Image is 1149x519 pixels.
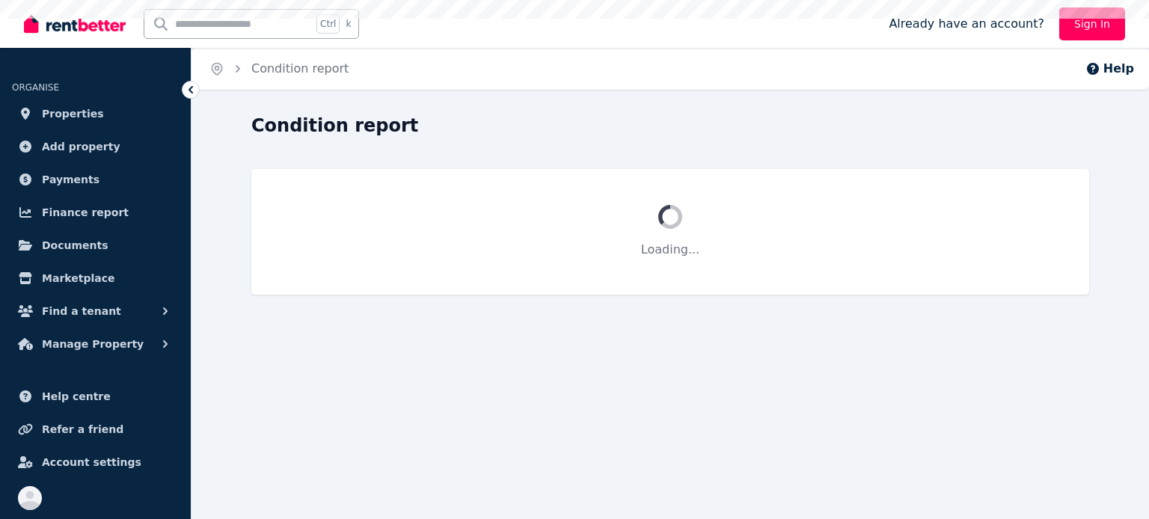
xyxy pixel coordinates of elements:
button: Find a tenant [12,296,179,326]
a: Payments [12,165,179,194]
span: Find a tenant [42,302,121,320]
span: ORGANISE [12,82,59,93]
p: Loading... [287,241,1053,259]
span: Documents [42,236,108,254]
a: Help centre [12,381,179,411]
h1: Condition report [251,114,418,138]
span: Refer a friend [42,420,123,438]
a: Refer a friend [12,414,179,444]
a: Sign In [1059,7,1125,40]
button: Manage Property [12,329,179,359]
span: Properties [42,105,104,123]
span: Ctrl [316,14,340,34]
span: Payments [42,171,99,188]
span: Finance report [42,203,129,221]
span: Account settings [42,453,141,471]
a: Condition report [251,61,349,76]
nav: Breadcrumb [191,48,367,90]
span: Already have an account? [889,15,1044,33]
span: Help centre [42,387,111,405]
a: Documents [12,230,179,260]
span: Marketplace [42,269,114,287]
a: Marketplace [12,263,179,293]
a: Properties [12,99,179,129]
span: k [346,18,351,30]
button: Help [1085,60,1134,78]
span: Manage Property [42,335,144,353]
a: Finance report [12,197,179,227]
a: Account settings [12,447,179,477]
img: RentBetter [24,13,126,35]
span: Add property [42,138,120,156]
a: Add property [12,132,179,162]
